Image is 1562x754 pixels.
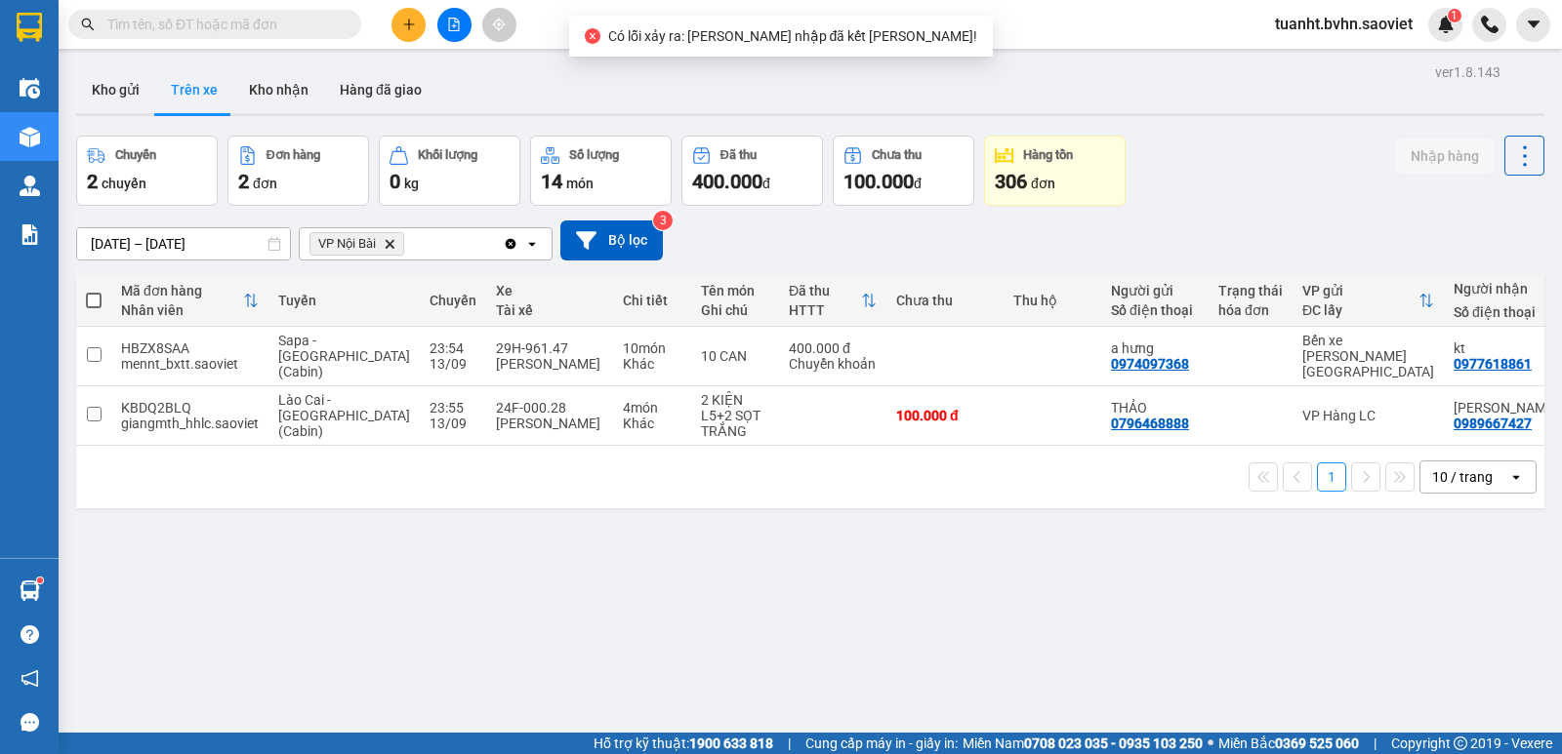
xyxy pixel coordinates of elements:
button: Nhập hàng [1395,139,1495,174]
div: Mã đơn hàng [121,283,243,298]
img: logo-vxr [17,13,42,42]
button: Chưa thu100.000đ [833,136,974,206]
span: đ [762,176,770,191]
sup: 1 [1448,9,1461,22]
div: 10 món [623,340,681,356]
input: Selected VP Nội Bài. [408,234,410,254]
div: mennt_bxtt.saoviet [121,356,259,372]
div: Đã thu [720,148,757,162]
div: Khối lượng [418,148,477,162]
div: ĐC lấy [1302,302,1418,318]
button: Đơn hàng2đơn [227,136,369,206]
button: Kho gửi [76,66,155,113]
div: Người gửi [1111,283,1199,298]
div: ver 1.8.143 [1435,61,1500,83]
svg: Delete [384,238,395,250]
button: Trên xe [155,66,233,113]
div: THẢO [1111,400,1199,416]
div: Nhân viên [121,302,243,318]
span: message [21,713,39,732]
div: Chưa thu [896,293,994,308]
input: Select a date range. [77,228,290,259]
div: Đơn hàng [267,148,320,162]
span: 306 [995,170,1027,193]
span: question-circle [21,625,39,644]
img: warehouse-icon [20,127,40,147]
div: Chuyến [430,293,476,308]
span: 1 [1451,9,1458,22]
div: Khác [623,416,681,431]
span: caret-down [1525,16,1542,33]
div: Xe [496,283,603,298]
span: Miền Bắc [1218,733,1359,754]
span: copyright [1454,736,1467,750]
span: search [81,18,95,31]
span: aim [492,18,506,31]
div: Chưa thu [872,148,922,162]
div: Bến xe [PERSON_NAME] [GEOGRAPHIC_DATA] [1302,333,1434,379]
div: Tên món [701,283,769,298]
button: Chuyến2chuyến [76,136,218,206]
div: Ghi chú [701,302,769,318]
input: Tìm tên, số ĐT hoặc mã đơn [107,14,338,35]
span: close-circle [585,28,600,44]
div: Chuyển khoản [789,356,877,372]
span: VP Nội Bài [318,236,376,252]
div: HBZX8SAA [121,340,259,356]
span: | [788,733,791,754]
span: file-add [447,18,461,31]
div: Đã thu [789,283,861,298]
th: Toggle SortBy [111,275,268,327]
div: Chuyến [115,148,156,162]
div: 24F-000.28 [496,400,603,416]
strong: 1900 633 818 [689,735,773,751]
button: Đã thu400.000đ [681,136,823,206]
span: 2 [238,170,249,193]
span: món [566,176,594,191]
span: VP Nội Bài, close by backspace [309,232,404,256]
span: plus [402,18,416,31]
button: Hàng tồn306đơn [984,136,1126,206]
span: 100.000 [843,170,914,193]
span: Lào Cai - [GEOGRAPHIC_DATA] (Cabin) [278,392,410,439]
span: ⚪️ [1208,739,1213,747]
div: 400.000 đ [789,340,877,356]
strong: 0369 525 060 [1275,735,1359,751]
div: Tuyến [278,293,410,308]
th: Toggle SortBy [779,275,886,327]
div: 4 món [623,400,681,416]
span: đơn [253,176,277,191]
button: Bộ lọc [560,220,663,260]
div: VP gửi [1302,283,1418,298]
div: a hưng [1111,340,1199,356]
button: Số lượng14món [530,136,672,206]
div: 100.000 đ [896,408,994,423]
div: [PERSON_NAME] [496,356,603,372]
span: Hỗ trợ kỹ thuật: [594,733,773,754]
span: kg [404,176,419,191]
span: Cung cấp máy in - giấy in: [805,733,958,754]
span: 14 [541,170,562,193]
button: Khối lượng0kg [379,136,520,206]
div: Chi tiết [623,293,681,308]
img: warehouse-icon [20,580,40,601]
span: notification [21,669,39,688]
div: 13/09 [430,416,476,431]
button: aim [482,8,516,42]
span: 0 [390,170,400,193]
div: 0796468888 [1111,416,1189,431]
div: 13/09 [430,356,476,372]
div: [PERSON_NAME] [496,416,603,431]
div: 0977618861 [1454,356,1532,372]
div: 10 / trang [1432,467,1493,487]
div: Trạng thái [1218,283,1283,298]
button: 1 [1317,462,1346,492]
div: kt [1454,340,1558,356]
button: plus [391,8,426,42]
div: 23:55 [430,400,476,416]
strong: 0708 023 035 - 0935 103 250 [1024,735,1203,751]
svg: Clear all [503,236,518,252]
img: icon-new-feature [1437,16,1455,33]
button: Kho nhận [233,66,324,113]
img: warehouse-icon [20,176,40,196]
